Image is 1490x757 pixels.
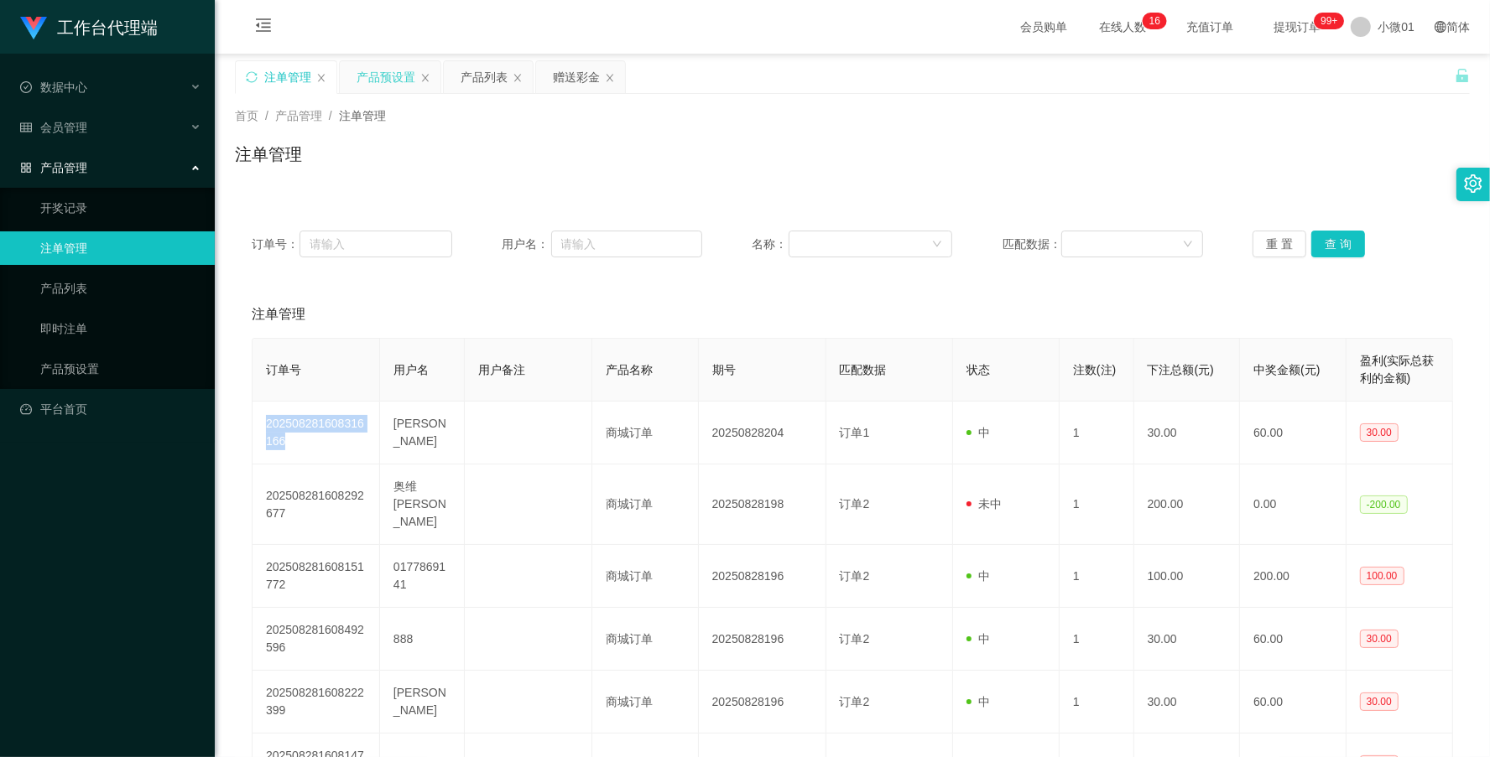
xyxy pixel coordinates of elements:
td: 202508281608292677 [253,464,380,545]
td: 20250828198 [699,464,826,545]
div: 赠送彩金 [553,61,600,93]
td: 商城订单 [592,608,699,671]
span: 订单号： [252,236,300,253]
span: 首页 [235,109,258,122]
i: 图标： 关闭 [420,73,430,83]
td: 30.00 [1134,671,1241,734]
span: 产品名称 [606,363,653,376]
sup: 992 [1314,13,1344,29]
p: 1 [1149,13,1155,29]
span: 订单1 [840,426,870,439]
a: 图标： 仪表板平台首页 [20,392,201,426]
button: 查 询 [1311,231,1365,257]
button: 重 置 [1253,231,1306,257]
span: 订单号 [266,363,301,376]
span: 下注总额(元) [1148,363,1214,376]
font: 提现订单 [1274,20,1321,34]
td: 202508281608222399 [253,671,380,734]
a: 开奖记录 [40,191,201,225]
div: 产品列表 [461,61,508,93]
div: 注单管理 [264,61,311,93]
a: 注单管理 [40,231,201,265]
td: 888 [380,608,465,671]
td: 奥维[PERSON_NAME] [380,464,465,545]
td: 200.00 [1240,545,1347,608]
td: 1 [1060,608,1134,671]
td: 商城订单 [592,464,699,545]
span: -200.00 [1360,495,1408,514]
span: 注数(注) [1073,363,1116,376]
span: 订单2 [840,695,870,708]
span: 注单管理 [252,304,305,324]
span: 用户名： [502,236,550,253]
span: 期号 [712,363,736,376]
span: / [265,109,268,122]
font: 会员管理 [40,121,87,134]
span: 匹配数据： [1003,236,1061,253]
span: 订单2 [840,569,870,583]
span: 注单管理 [339,109,386,122]
td: 60.00 [1240,402,1347,464]
td: 1 [1060,545,1134,608]
font: 中 [978,695,990,708]
font: 中 [978,569,990,583]
span: 中奖金额(元) [1253,363,1320,376]
td: 20250828196 [699,671,826,734]
i: 图标： check-circle-o [20,81,32,93]
i: 图标： 关闭 [605,73,615,83]
span: / [329,109,332,122]
td: 200.00 [1134,464,1241,545]
i: 图标： 解锁 [1455,68,1470,83]
sup: 16 [1143,13,1167,29]
font: 充值订单 [1186,20,1233,34]
span: 用户备注 [478,363,525,376]
font: 中 [978,426,990,439]
i: 图标： AppStore-O [20,162,32,174]
font: 中 [978,632,990,646]
a: 即时注单 [40,312,201,345]
td: 1 [1060,402,1134,464]
td: 60.00 [1240,671,1347,734]
span: 订单2 [840,497,870,511]
font: 在线人数 [1099,20,1146,34]
i: 图标： 关闭 [513,73,523,83]
td: 商城订单 [592,671,699,734]
td: 1 [1060,671,1134,734]
td: 60.00 [1240,608,1347,671]
a: 产品预设置 [40,352,201,386]
td: 30.00 [1134,608,1241,671]
i: 图标： table [20,122,32,133]
img: logo.9652507e.png [20,17,47,40]
td: 商城订单 [592,545,699,608]
td: 100.00 [1134,545,1241,608]
i: 图标： 同步 [246,71,258,83]
td: 0.00 [1240,464,1347,545]
h1: 注单管理 [235,142,302,167]
font: 未中 [978,497,1002,511]
span: 30.00 [1360,692,1399,711]
span: 30.00 [1360,423,1399,442]
i: 图标： global [1435,21,1446,33]
font: 数据中心 [40,80,87,94]
td: 20250828204 [699,402,826,464]
span: 产品管理 [275,109,322,122]
input: 请输入 [300,231,452,257]
span: 盈利(实际总获利的金额) [1360,354,1435,385]
input: 请输入 [551,231,702,257]
span: 匹配数据 [840,363,887,376]
a: 工作台代理端 [20,20,158,34]
font: 产品管理 [40,161,87,174]
i: 图标： 向下 [932,239,942,251]
span: 100.00 [1360,567,1404,585]
span: 状态 [966,363,990,376]
td: [PERSON_NAME] [380,402,465,464]
td: 202508281608492596 [253,608,380,671]
div: 产品预设置 [357,61,415,93]
p: 6 [1154,13,1160,29]
td: 202508281608316166 [253,402,380,464]
a: 产品列表 [40,272,201,305]
span: 名称： [753,236,789,253]
i: 图标： menu-fold [235,1,292,54]
font: 简体 [1446,20,1470,34]
span: 订单2 [840,632,870,646]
